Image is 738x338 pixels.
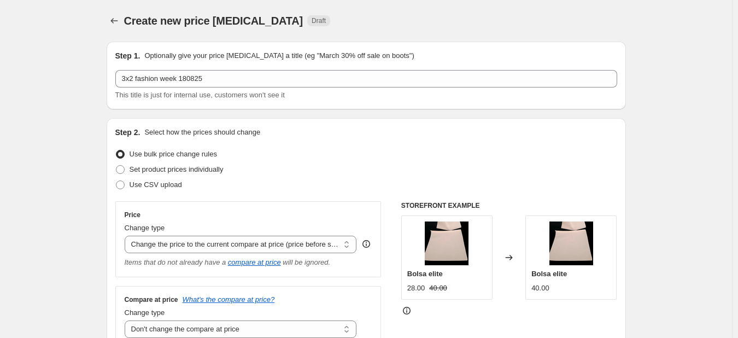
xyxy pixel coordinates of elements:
img: 4544_80x.png [549,222,593,265]
span: Change type [125,224,165,232]
h6: STOREFRONT EXAMPLE [401,201,617,210]
span: 40.00 [429,284,447,292]
button: Price change jobs [107,13,122,28]
span: Use bulk price change rules [130,150,217,158]
span: Bolsa elite [407,270,443,278]
span: Set product prices individually [130,165,224,173]
span: Change type [125,308,165,317]
span: This title is just for internal use, customers won't see it [115,91,285,99]
img: 4544_80x.png [425,222,468,265]
p: Optionally give your price [MEDICAL_DATA] a title (eg "March 30% off sale on boots") [144,50,414,61]
button: compare at price [228,258,281,266]
h2: Step 1. [115,50,140,61]
h2: Step 2. [115,127,140,138]
span: 28.00 [407,284,425,292]
span: Create new price [MEDICAL_DATA] [124,15,303,27]
button: What's the compare at price? [183,295,275,304]
span: Bolsa elite [531,270,567,278]
span: Draft [312,16,326,25]
div: help [361,238,372,249]
span: Use CSV upload [130,180,182,189]
p: Select how the prices should change [144,127,260,138]
input: 30% off holiday sale [115,70,617,88]
h3: Compare at price [125,295,178,304]
h3: Price [125,211,140,219]
i: will be ignored. [283,258,330,266]
i: Items that do not already have a [125,258,226,266]
span: 40.00 [531,284,549,292]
